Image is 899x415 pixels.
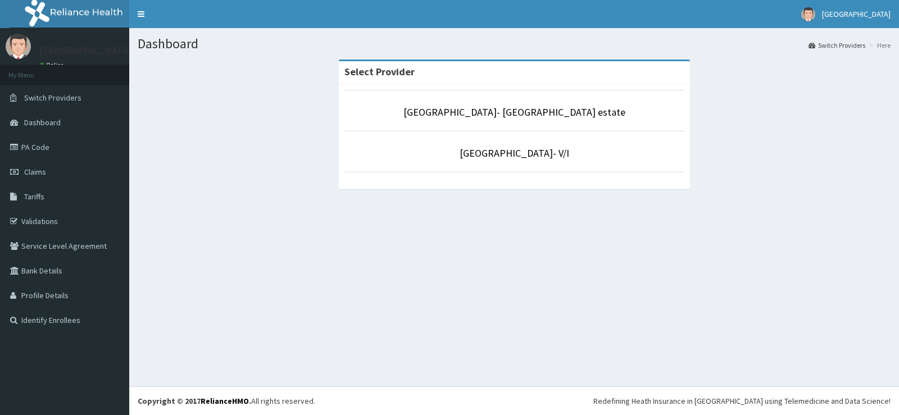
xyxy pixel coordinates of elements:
a: [GEOGRAPHIC_DATA]- [GEOGRAPHIC_DATA] estate [403,106,625,118]
img: User Image [801,7,815,21]
span: Switch Providers [24,93,81,103]
img: User Image [6,34,31,59]
div: Redefining Heath Insurance in [GEOGRAPHIC_DATA] using Telemedicine and Data Science! [593,395,891,407]
span: Claims [24,167,46,177]
a: RelianceHMO [201,396,249,406]
a: Switch Providers [809,40,865,50]
span: [GEOGRAPHIC_DATA] [822,9,891,19]
h1: Dashboard [138,37,891,51]
strong: Copyright © 2017 . [138,396,251,406]
li: Here [866,40,891,50]
strong: Select Provider [344,65,415,78]
footer: All rights reserved. [129,386,899,415]
span: Dashboard [24,117,61,127]
p: [GEOGRAPHIC_DATA] [39,45,132,56]
a: Online [39,61,66,69]
span: Tariffs [24,191,44,202]
a: [GEOGRAPHIC_DATA]- V/I [460,147,569,159]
